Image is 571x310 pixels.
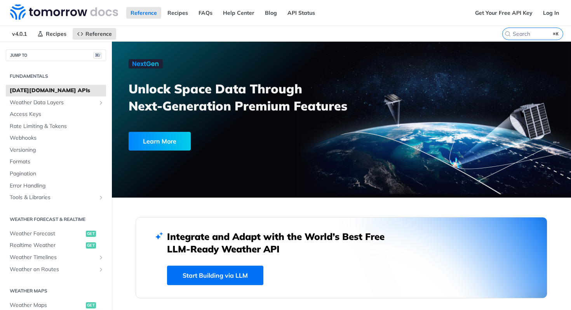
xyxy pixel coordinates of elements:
a: Recipes [163,7,192,19]
a: Realtime Weatherget [6,240,106,251]
kbd: ⌘K [551,30,561,38]
span: get [86,242,96,249]
a: Get Your Free API Key [471,7,537,19]
span: Reference [85,30,112,37]
a: Weather TimelinesShow subpages for Weather Timelines [6,252,106,263]
span: Formats [10,158,104,166]
h2: Weather Maps [6,287,106,294]
img: Tomorrow.io Weather API Docs [10,4,118,20]
a: Tools & LibrariesShow subpages for Tools & Libraries [6,192,106,203]
h2: Fundamentals [6,73,106,80]
span: Weather on Routes [10,266,96,273]
span: Weather Timelines [10,254,96,261]
a: Versioning [6,144,106,156]
a: Error Handling [6,180,106,192]
span: get [86,302,96,308]
a: Log In [539,7,563,19]
span: v4.0.1 [8,28,31,40]
a: Weather Forecastget [6,228,106,240]
span: get [86,231,96,237]
a: Pagination [6,168,106,180]
a: Weather on RoutesShow subpages for Weather on Routes [6,264,106,275]
button: Show subpages for Tools & Libraries [98,194,104,201]
span: Pagination [10,170,104,178]
span: Realtime Weather [10,242,84,249]
a: [DATE][DOMAIN_NAME] APIs [6,85,106,96]
a: Access Keys [6,109,106,120]
a: Reference [73,28,116,40]
svg: Search [505,31,511,37]
span: Webhooks [10,134,104,142]
a: Reference [126,7,161,19]
span: Rate Limiting & Tokens [10,123,104,130]
h2: Integrate and Adapt with the World’s Best Free LLM-Ready Weather API [167,230,396,255]
button: Show subpages for Weather Data Layers [98,100,104,106]
div: Learn More [129,132,191,151]
img: NextGen [129,59,163,68]
h2: Weather Forecast & realtime [6,216,106,223]
span: Access Keys [10,110,104,118]
button: Show subpages for Weather Timelines [98,254,104,261]
a: Learn More [129,132,306,151]
span: Tools & Libraries [10,194,96,201]
a: FAQs [194,7,217,19]
span: Recipes [46,30,66,37]
span: Weather Forecast [10,230,84,238]
h3: Unlock Space Data Through Next-Generation Premium Features [129,80,350,114]
span: [DATE][DOMAIN_NAME] APIs [10,87,104,95]
a: Weather Data LayersShow subpages for Weather Data Layers [6,97,106,109]
span: Weather Data Layers [10,99,96,107]
span: Versioning [10,146,104,154]
button: JUMP TO⌘/ [6,49,106,61]
span: Weather Maps [10,301,84,309]
a: Help Center [219,7,259,19]
span: Error Handling [10,182,104,190]
a: Blog [261,7,281,19]
a: Formats [6,156,106,168]
a: Start Building via LLM [167,266,263,285]
a: Webhooks [6,132,106,144]
a: API Status [283,7,319,19]
a: Rate Limiting & Tokens [6,121,106,132]
span: ⌘/ [93,52,102,59]
a: Recipes [33,28,71,40]
button: Show subpages for Weather on Routes [98,266,104,273]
